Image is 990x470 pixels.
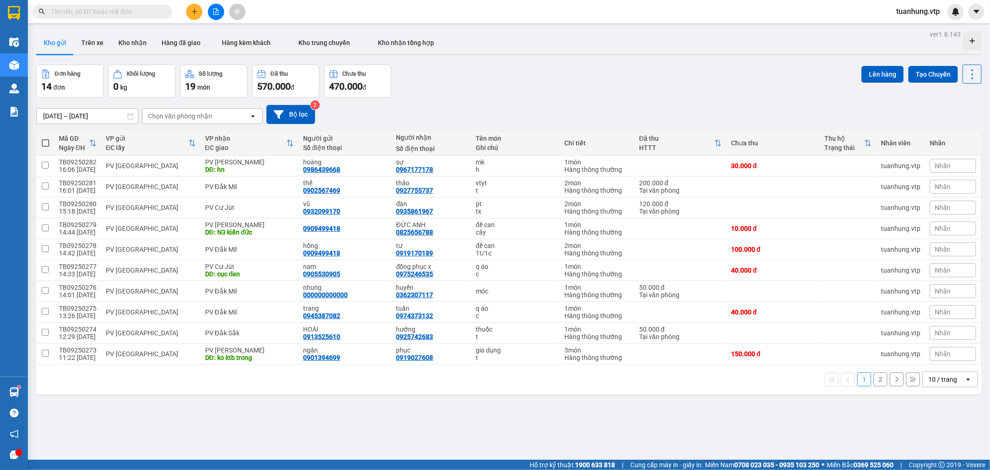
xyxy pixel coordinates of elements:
[205,166,294,173] div: DĐ: hn
[630,460,703,470] span: Cung cấp máy in - giấy in:
[303,144,387,151] div: Số điện thoại
[59,291,97,299] div: 14:01 [DATE]
[229,4,246,20] button: aim
[564,200,630,208] div: 2 món
[639,208,722,215] div: Tại văn phòng
[396,221,466,228] div: ĐỨC ANH
[396,158,466,166] div: sự
[53,84,65,91] span: đơn
[18,386,20,389] sup: 1
[106,135,188,142] div: VP gửi
[564,139,630,147] div: Chi tiết
[564,326,630,333] div: 1 món
[205,246,294,253] div: PV Đắk Mil
[824,144,864,151] div: Trạng thái
[731,162,815,170] div: 30.000 đ
[476,270,555,278] div: c
[731,350,815,358] div: 150.000 đ
[205,287,294,295] div: PV Đắk Mil
[197,84,210,91] span: món
[731,139,815,147] div: Chưa thu
[303,291,348,299] div: 000000000000
[205,135,287,142] div: VP nhận
[303,135,387,142] div: Người gửi
[881,162,920,170] div: tuanhung.vtp
[205,144,287,151] div: ĐC giao
[303,166,340,173] div: 0986439668
[564,249,630,257] div: Hàng thông thường
[106,308,196,316] div: PV [GEOGRAPHIC_DATA]
[827,460,893,470] span: Miền Bắc
[9,60,19,70] img: warehouse-icon
[854,461,893,469] strong: 0369 525 060
[639,326,722,333] div: 50.000 đ
[39,8,45,15] span: search
[935,287,951,295] span: Nhãn
[564,228,630,236] div: Hàng thông thường
[476,200,555,208] div: pt
[564,179,630,187] div: 2 món
[303,270,340,278] div: 0905530905
[59,354,97,361] div: 11:22 [DATE]
[205,308,294,316] div: PV Đắk Mil
[10,450,19,459] span: message
[185,81,195,92] span: 19
[59,158,97,166] div: TB09250282
[476,312,555,320] div: c
[935,308,951,316] span: Nhãn
[303,200,387,208] div: vũ
[106,329,196,337] div: PV [GEOGRAPHIC_DATA]
[55,71,80,77] div: Đơn hàng
[734,461,819,469] strong: 0708 023 035 - 0935 103 250
[396,228,434,236] div: 0825656788
[74,32,111,54] button: Trên xe
[108,65,175,98] button: Khối lượng0kg
[311,100,320,110] sup: 2
[705,460,819,470] span: Miền Nam
[205,354,294,361] div: DĐ: ko ktb trong
[94,35,131,42] span: TB09250282
[106,162,196,170] div: PV [GEOGRAPHIC_DATA]
[908,66,958,83] button: Tạo Chuyến
[59,179,97,187] div: TB09250281
[476,326,555,333] div: thuốc
[396,291,434,299] div: 0362307117
[964,376,972,383] svg: open
[881,267,920,274] div: tuanhung.vtp
[213,8,219,15] span: file-add
[396,242,466,249] div: tư
[59,326,97,333] div: TB09250274
[222,39,271,46] span: Hàng kèm khách
[205,158,294,166] div: PV [PERSON_NAME]
[59,166,97,173] div: 16:06 [DATE]
[271,71,288,77] div: Đã thu
[113,81,118,92] span: 0
[857,372,871,386] button: 1
[564,305,630,312] div: 1 món
[476,242,555,249] div: đề can
[59,242,97,249] div: TB09250278
[881,246,920,253] div: tuanhung.vtp
[201,131,299,156] th: Toggle SortBy
[59,346,97,354] div: TB09250273
[303,312,340,320] div: 0945387082
[396,354,434,361] div: 0919027608
[59,263,97,270] div: TB09250277
[889,6,947,17] span: tuanhung.vtp
[564,312,630,320] div: Hàng thông thường
[881,287,920,295] div: tuanhung.vtp
[9,84,19,93] img: warehouse-icon
[575,461,615,469] strong: 1900 633 818
[935,350,951,358] span: Nhãn
[249,112,257,120] svg: open
[935,267,951,274] span: Nhãn
[120,84,127,91] span: kg
[731,225,815,232] div: 10.000 đ
[303,346,387,354] div: ngân
[205,270,294,278] div: DĐ: cục đen
[9,387,19,397] img: warehouse-icon
[881,139,920,147] div: Nhân viên
[639,144,714,151] div: HTTT
[303,333,340,340] div: 0913525610
[930,139,976,147] div: Nhãn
